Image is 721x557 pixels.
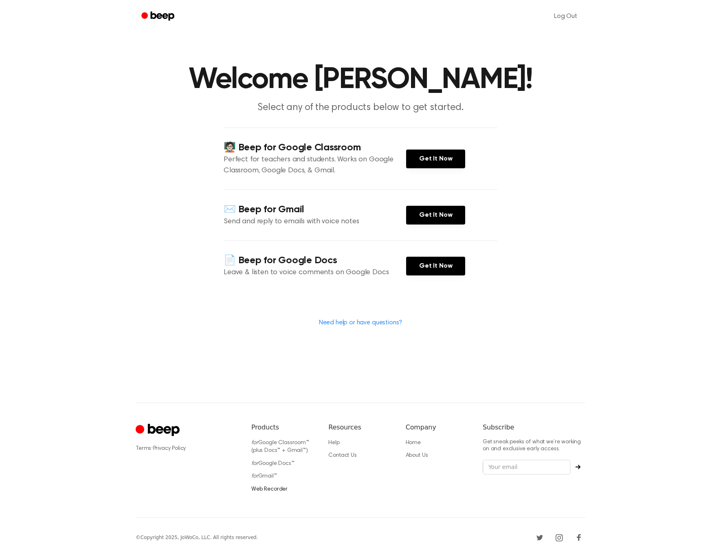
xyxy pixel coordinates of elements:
input: Your email [483,460,571,475]
a: Contact Us [328,453,356,458]
a: Facebook [572,531,585,544]
a: About Us [406,453,428,458]
a: Terms [136,446,151,451]
h4: 📄 Beep for Google Docs [224,254,406,267]
h1: Welcome [PERSON_NAME]! [152,65,569,95]
p: Select any of the products below to get started. [204,101,517,114]
a: Help [328,440,339,446]
a: forGoogle Classroom™ (plus Docs™ + Gmail™) [251,440,309,454]
i: for [251,473,258,479]
a: Beep [136,9,182,24]
a: Home [406,440,421,446]
a: Twitter [533,531,546,544]
h4: ✉️ Beep for Gmail [224,203,406,216]
a: Need help or have questions? [319,319,402,326]
a: Cruip [136,423,182,438]
i: for [251,461,258,467]
a: Instagram [553,531,566,544]
a: forGmail™ [251,473,277,479]
p: Send and reply to emails with voice notes [224,216,406,227]
h6: Company [406,423,470,432]
h6: Products [251,423,315,432]
i: for [251,440,258,446]
a: forGoogle Docs™ [251,461,295,467]
div: · [136,445,238,453]
p: Get sneak peeks of what we’re working on and exclusive early access. [483,439,585,453]
h6: Resources [328,423,392,432]
a: Web Recorder [251,487,288,492]
a: Get It Now [406,150,465,168]
a: Log Out [546,7,585,26]
h6: Subscribe [483,423,585,432]
h4: 🧑🏻‍🏫 Beep for Google Classroom [224,141,406,154]
button: Subscribe [571,465,585,469]
a: Get It Now [406,206,465,225]
p: Perfect for teachers and students. Works on Google Classroom, Google Docs, & Gmail. [224,154,406,176]
p: Leave & listen to voice comments on Google Docs [224,267,406,278]
div: © Copyright 2025, JoWoCo, LLC. All rights reserved. [136,534,258,541]
a: Get It Now [406,257,465,275]
a: Privacy Policy [153,446,186,451]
